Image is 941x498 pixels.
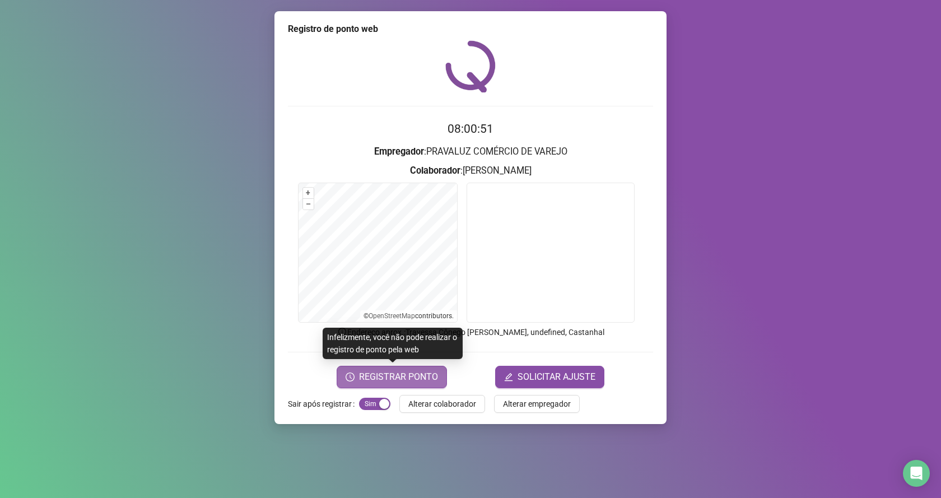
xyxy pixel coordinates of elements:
[374,146,424,157] strong: Empregador
[303,199,314,210] button: –
[399,395,485,413] button: Alterar colaborador
[337,366,447,388] button: REGISTRAR PONTO
[303,188,314,198] button: +
[518,370,595,384] span: SOLICITAR AJUSTE
[323,328,463,359] div: Infelizmente, você não pode realizar o registro de ponto pela web
[410,165,460,176] strong: Colaborador
[288,22,653,36] div: Registro de ponto web
[495,366,604,388] button: editSOLICITAR AJUSTE
[408,398,476,410] span: Alterar colaborador
[364,312,454,320] li: © contributors.
[288,164,653,178] h3: : [PERSON_NAME]
[504,373,513,381] span: edit
[903,460,930,487] div: Open Intercom Messenger
[337,327,347,337] span: info-circle
[359,370,438,384] span: REGISTRAR PONTO
[288,326,653,338] p: Endereço aprox. : Travessa Cônego [PERSON_NAME], undefined, Castanhal
[288,395,359,413] label: Sair após registrar
[448,122,493,136] time: 08:00:51
[494,395,580,413] button: Alterar empregador
[503,398,571,410] span: Alterar empregador
[369,312,415,320] a: OpenStreetMap
[288,145,653,159] h3: : PRAVALUZ COMÉRCIO DE VAREJO
[346,373,355,381] span: clock-circle
[445,40,496,92] img: QRPoint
